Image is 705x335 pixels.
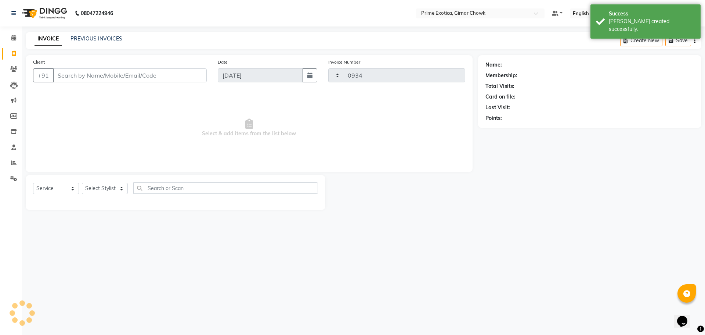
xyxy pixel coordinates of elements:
[609,18,695,33] div: Bill created successfully.
[620,35,662,46] button: Create New
[19,3,69,24] img: logo
[133,182,318,194] input: Search or Scan
[218,59,228,65] label: Date
[328,59,360,65] label: Invoice Number
[485,61,502,69] div: Name:
[665,35,691,46] button: Save
[53,68,207,82] input: Search by Name/Mobile/Email/Code
[33,91,465,165] span: Select & add items from the list below
[485,72,517,79] div: Membership:
[485,114,502,122] div: Points:
[674,306,698,328] iframe: chat widget
[70,35,122,42] a: PREVIOUS INVOICES
[485,104,510,111] div: Last Visit:
[33,68,54,82] button: +91
[485,93,516,101] div: Card on file:
[35,32,62,46] a: INVOICE
[81,3,113,24] b: 08047224946
[609,10,695,18] div: Success
[485,82,514,90] div: Total Visits:
[33,59,45,65] label: Client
